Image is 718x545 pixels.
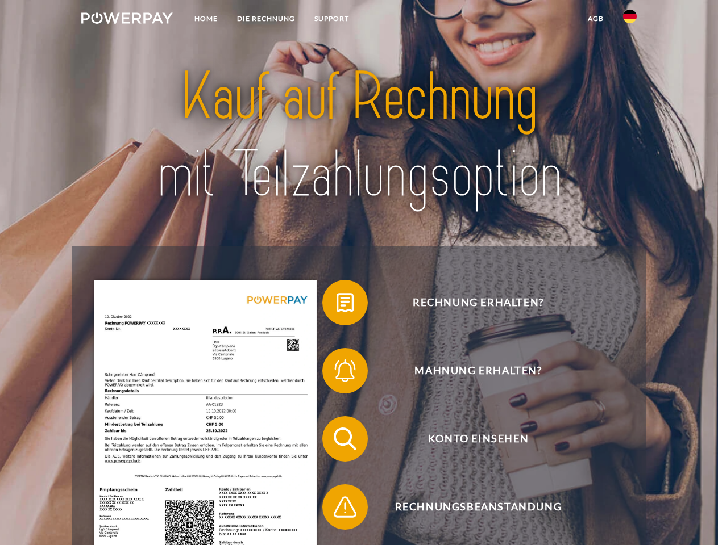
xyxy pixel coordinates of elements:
img: logo-powerpay-white.svg [81,12,173,24]
button: Mahnung erhalten? [322,348,618,393]
a: Home [185,9,227,29]
button: Rechnungsbeanstandung [322,484,618,530]
span: Rechnungsbeanstandung [339,484,617,530]
a: DIE RECHNUNG [227,9,305,29]
button: Konto einsehen [322,416,618,462]
button: Rechnung erhalten? [322,280,618,325]
span: Rechnung erhalten? [339,280,617,325]
img: de [623,10,637,23]
img: qb_bill.svg [331,288,359,317]
img: qb_warning.svg [331,493,359,521]
img: qb_bell.svg [331,357,359,385]
a: SUPPORT [305,9,359,29]
img: title-powerpay_de.svg [109,54,609,217]
span: Konto einsehen [339,416,617,462]
a: agb [578,9,613,29]
img: qb_search.svg [331,425,359,453]
span: Mahnung erhalten? [339,348,617,393]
